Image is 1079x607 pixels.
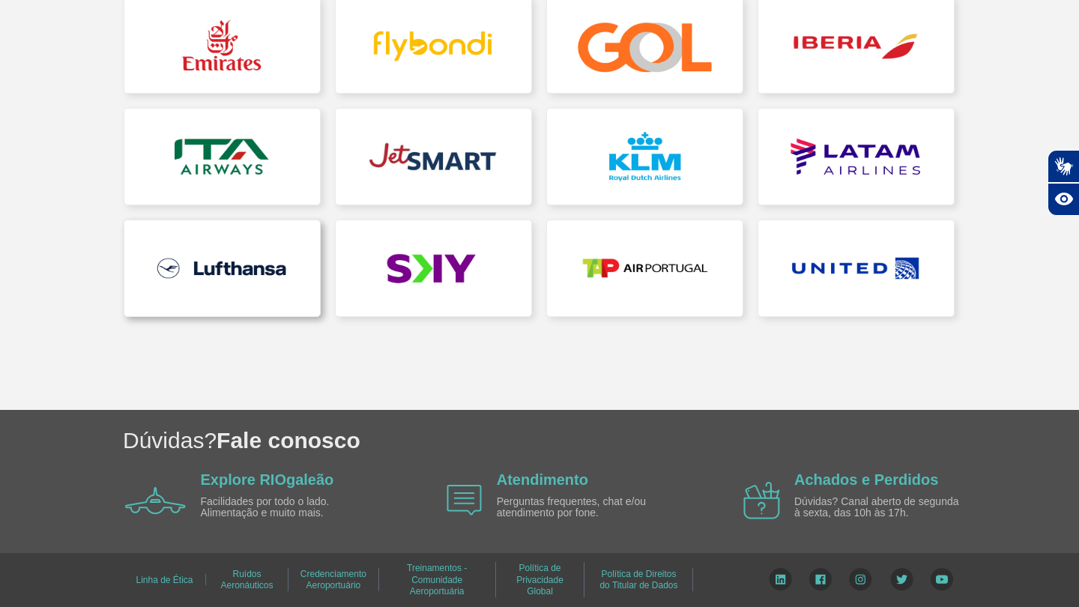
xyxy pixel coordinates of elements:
[220,564,273,596] a: Ruídos Aeronáuticos
[497,471,588,488] a: Atendimento
[1048,183,1079,216] button: Abrir recursos assistivos.
[300,564,366,596] a: Credenciamento Aeroportuário
[890,568,913,591] img: Twitter
[743,482,780,519] img: airplane icon
[497,496,669,519] p: Perguntas frequentes, chat e/ou atendimento por fone.
[201,471,334,488] a: Explore RIOgaleão
[516,558,563,602] a: Política de Privacidade Global
[201,496,373,519] p: Facilidades por todo o lado. Alimentação e muito mais.
[794,496,967,519] p: Dúvidas? Canal aberto de segunda à sexta, das 10h às 17h.
[794,471,938,488] a: Achados e Perdidos
[599,564,677,596] a: Política de Direitos do Titular de Dados
[447,485,482,516] img: airplane icon
[1048,150,1079,216] div: Plugin de acessibilidade da Hand Talk.
[407,558,467,602] a: Treinamentos - Comunidade Aeroportuária
[125,487,186,514] img: airplane icon
[136,570,193,591] a: Linha de Ética
[849,568,872,591] img: Instagram
[123,425,1079,456] h1: Dúvidas?
[809,568,832,591] img: Facebook
[931,568,953,591] img: YouTube
[769,568,792,591] img: LinkedIn
[217,428,360,453] span: Fale conosco
[1048,150,1079,183] button: Abrir tradutor de língua de sinais.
